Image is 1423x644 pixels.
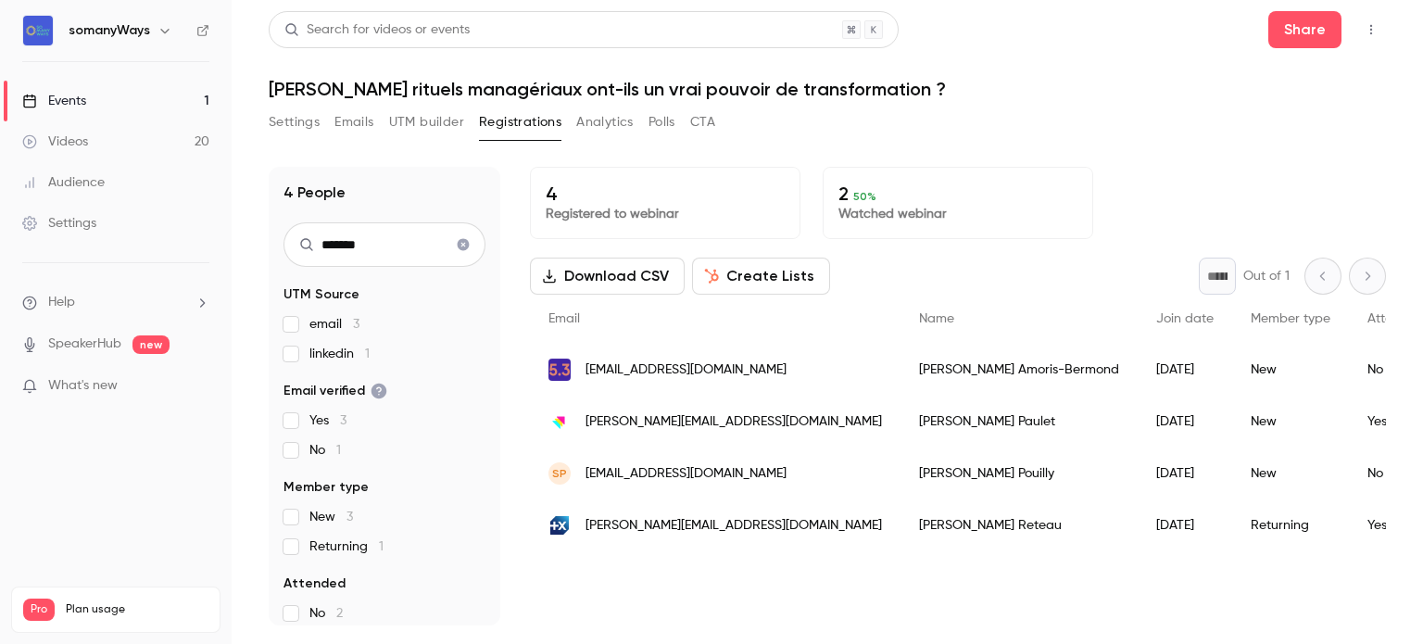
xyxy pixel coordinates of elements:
[900,396,1138,448] div: [PERSON_NAME] Paulet
[22,92,86,110] div: Events
[23,16,53,45] img: somanyWays
[448,230,478,259] button: Clear search
[48,335,121,354] a: SpeakerHub
[1232,396,1349,448] div: New
[22,293,209,312] li: help-dropdown-opener
[692,258,830,295] button: Create Lists
[900,448,1138,499] div: [PERSON_NAME] Pouilly
[283,382,387,400] span: Email verified
[353,318,359,331] span: 3
[838,205,1077,223] p: Watched webinar
[586,464,787,484] span: [EMAIL_ADDRESS][DOMAIN_NAME]
[1232,344,1349,396] div: New
[1268,11,1341,48] button: Share
[269,107,320,137] button: Settings
[269,78,1386,100] h1: [PERSON_NAME] rituels managériaux ont-ils un vrai pouvoir de transformation ?
[187,378,209,395] iframe: Noticeable Trigger
[379,540,384,553] span: 1
[22,214,96,233] div: Settings
[586,516,882,536] span: [PERSON_NAME][EMAIL_ADDRESS][DOMAIN_NAME]
[283,285,359,304] span: UTM Source
[336,444,341,457] span: 1
[23,599,55,621] span: Pro
[1251,312,1330,325] span: Member type
[132,335,170,354] span: new
[309,315,359,334] span: email
[365,347,370,360] span: 1
[1232,499,1349,551] div: Returning
[1156,312,1214,325] span: Join date
[548,514,571,537] img: bpbfc.fr
[309,604,343,623] span: No
[546,183,785,205] p: 4
[336,607,343,620] span: 2
[283,182,346,204] h1: 4 People
[853,190,876,203] span: 50 %
[530,258,685,295] button: Download CSV
[552,465,567,482] span: SP
[309,537,384,556] span: Returning
[548,312,580,325] span: Email
[838,183,1077,205] p: 2
[48,293,75,312] span: Help
[1138,499,1232,551] div: [DATE]
[1232,448,1349,499] div: New
[48,376,118,396] span: What's new
[69,21,150,40] h6: somanyWays
[334,107,373,137] button: Emails
[690,107,715,137] button: CTA
[309,508,353,526] span: New
[283,478,369,497] span: Member type
[586,360,787,380] span: [EMAIL_ADDRESS][DOMAIN_NAME]
[576,107,634,137] button: Analytics
[900,499,1138,551] div: [PERSON_NAME] Reteau
[309,441,341,460] span: No
[479,107,561,137] button: Registrations
[309,345,370,363] span: linkedin
[22,133,88,151] div: Videos
[548,359,571,381] img: ecole53.fr
[548,410,571,433] img: teamstarter.co
[1243,267,1290,285] p: Out of 1
[340,414,346,427] span: 3
[1138,344,1232,396] div: [DATE]
[346,511,353,524] span: 3
[389,107,464,137] button: UTM builder
[284,20,470,40] div: Search for videos or events
[546,205,785,223] p: Registered to webinar
[22,173,105,192] div: Audience
[1138,396,1232,448] div: [DATE]
[649,107,675,137] button: Polls
[283,575,346,593] span: Attended
[309,411,346,430] span: Yes
[900,344,1138,396] div: [PERSON_NAME] Amoris-Bermond
[586,412,882,432] span: [PERSON_NAME][EMAIL_ADDRESS][DOMAIN_NAME]
[66,602,208,617] span: Plan usage
[919,312,954,325] span: Name
[1138,448,1232,499] div: [DATE]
